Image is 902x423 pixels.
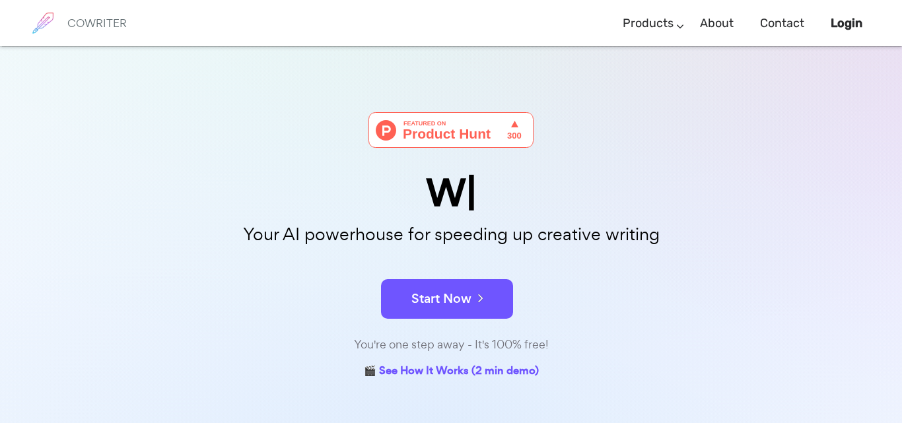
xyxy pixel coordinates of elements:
[121,174,781,212] div: W
[700,4,734,43] a: About
[831,16,862,30] b: Login
[831,4,862,43] a: Login
[368,112,534,148] img: Cowriter - Your AI buddy for speeding up creative writing | Product Hunt
[121,335,781,354] div: You're one step away - It's 100% free!
[623,4,674,43] a: Products
[381,279,513,319] button: Start Now
[364,362,539,382] a: 🎬 See How It Works (2 min demo)
[121,220,781,249] p: Your AI powerhouse for speeding up creative writing
[760,4,804,43] a: Contact
[67,17,127,29] h6: COWRITER
[26,7,59,40] img: brand logo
